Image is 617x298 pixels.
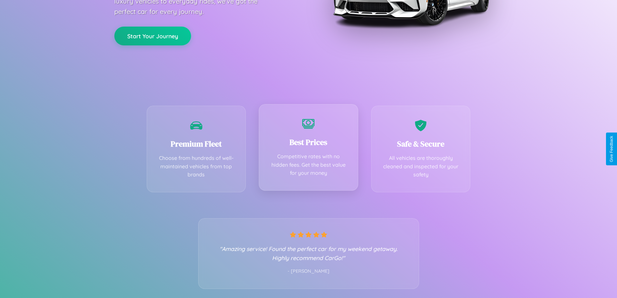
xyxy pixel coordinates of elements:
p: All vehicles are thoroughly cleaned and inspected for your safety [381,154,461,179]
p: "Amazing service! Found the perfect car for my weekend getaway. Highly recommend CarGo!" [211,244,406,262]
h3: Best Prices [269,137,348,148]
p: - [PERSON_NAME] [211,267,406,276]
button: Start Your Journey [114,27,191,45]
div: Give Feedback [609,136,614,162]
p: Competitive rates with no hidden fees. Get the best value for your money [269,152,348,177]
h3: Safe & Secure [381,138,461,149]
p: Choose from hundreds of well-maintained vehicles from top brands [157,154,236,179]
h3: Premium Fleet [157,138,236,149]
